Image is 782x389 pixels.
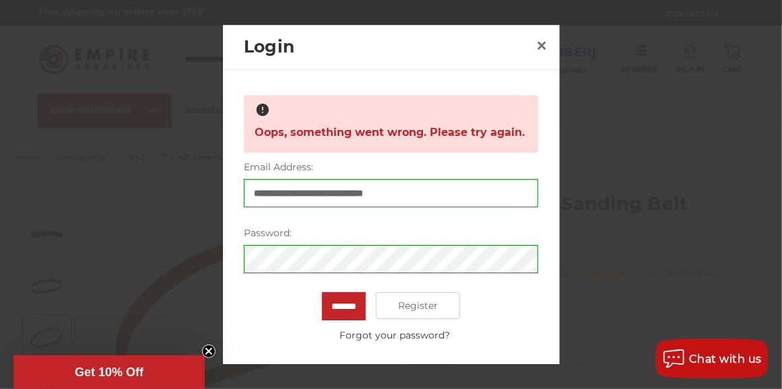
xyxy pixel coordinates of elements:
h2: Login [244,34,531,60]
button: Close teaser [202,345,216,358]
label: Password: [244,226,538,240]
span: Oops, something went wrong. Please try again. [255,119,525,145]
a: Register [376,292,460,319]
span: Chat with us [689,353,762,365]
label: Email Address: [244,160,538,174]
button: Chat with us [655,339,769,379]
span: Get 10% Off [75,365,143,379]
span: × [535,32,548,59]
a: Close [531,35,552,57]
div: Get 10% OffClose teaser [13,355,205,389]
a: Forgot your password? [251,328,538,343]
